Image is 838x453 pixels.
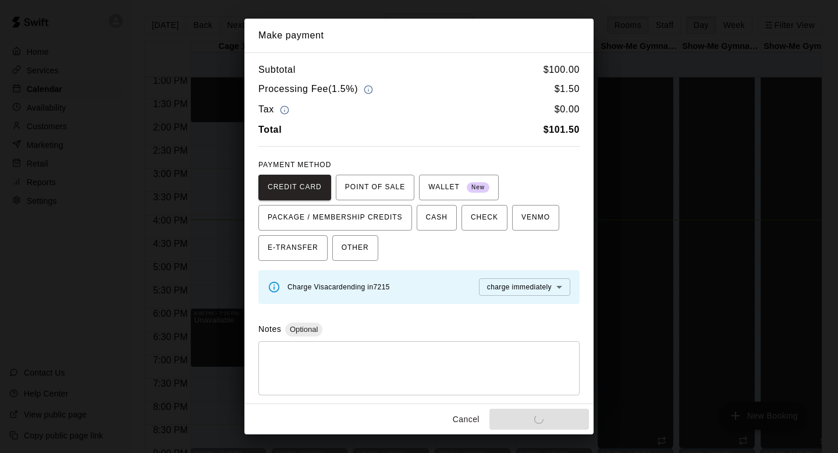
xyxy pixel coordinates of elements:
[258,235,328,261] button: E-TRANSFER
[487,283,552,291] span: charge immediately
[258,161,331,169] span: PAYMENT METHOD
[467,180,489,196] span: New
[258,82,376,97] h6: Processing Fee ( 1.5% )
[268,178,322,197] span: CREDIT CARD
[268,208,403,227] span: PACKAGE / MEMBERSHIP CREDITS
[258,125,282,135] b: Total
[461,205,507,231] button: CHECK
[428,178,489,197] span: WALLET
[258,175,331,200] button: CREDIT CARD
[544,125,580,135] b: $ 101.50
[336,175,414,200] button: POINT OF SALE
[417,205,457,231] button: CASH
[555,102,580,118] h6: $ 0.00
[268,239,318,257] span: E-TRANSFER
[285,325,322,334] span: Optional
[448,409,485,430] button: Cancel
[471,208,498,227] span: CHECK
[342,239,369,257] span: OTHER
[555,82,580,97] h6: $ 1.50
[258,62,296,77] h6: Subtotal
[287,283,390,291] span: Charge Visa card ending in 7215
[258,102,292,118] h6: Tax
[332,235,378,261] button: OTHER
[244,19,594,52] h2: Make payment
[419,175,499,200] button: WALLET New
[258,205,412,231] button: PACKAGE / MEMBERSHIP CREDITS
[544,62,580,77] h6: $ 100.00
[345,178,405,197] span: POINT OF SALE
[521,208,550,227] span: VENMO
[426,208,448,227] span: CASH
[512,205,559,231] button: VENMO
[258,324,281,334] label: Notes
